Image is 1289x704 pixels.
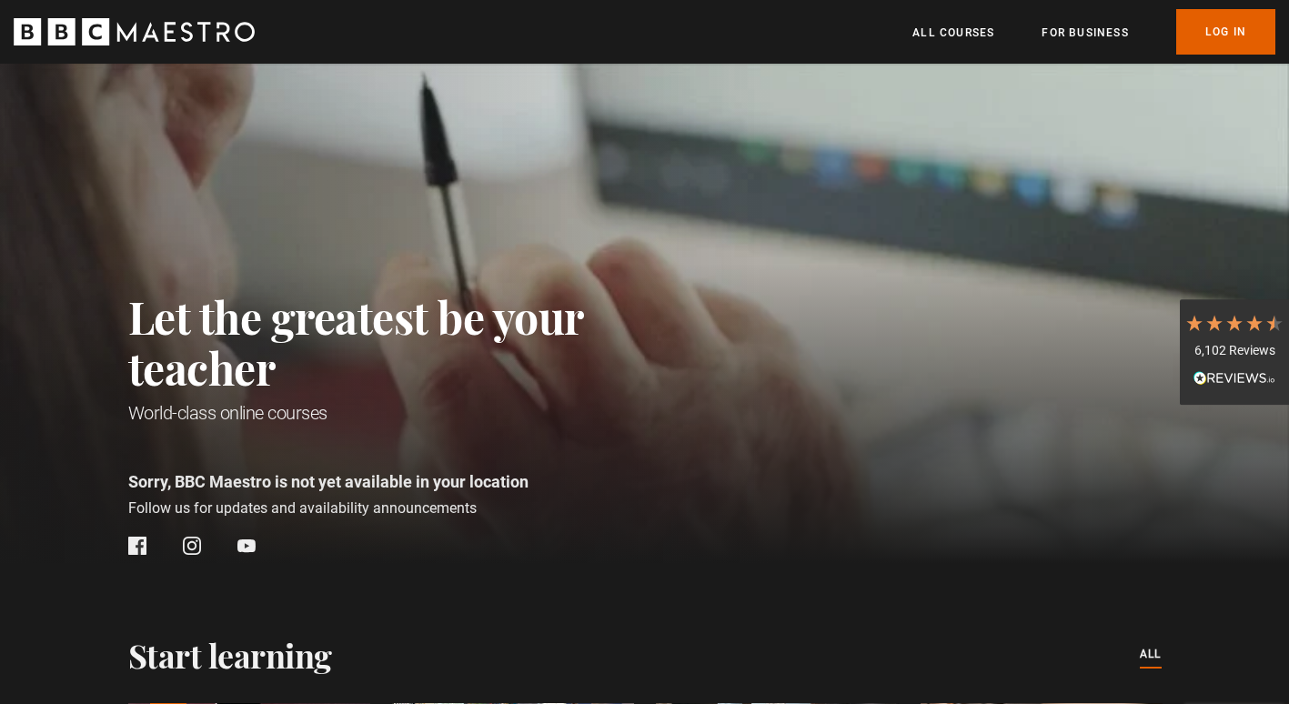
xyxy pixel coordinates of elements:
h1: World-class online courses [128,400,665,426]
p: Follow us for updates and availability announcements [128,498,665,519]
div: 6,102 Reviews [1184,342,1284,360]
a: All Courses [912,24,994,42]
img: REVIEWS.io [1193,371,1275,384]
a: Log In [1176,9,1275,55]
nav: Primary [912,9,1275,55]
div: 4.7 Stars [1184,313,1284,333]
div: 6,102 ReviewsRead All Reviews [1180,299,1289,405]
div: Read All Reviews [1184,369,1284,391]
p: Sorry, BBC Maestro is not yet available in your location [128,469,665,494]
a: For business [1042,24,1128,42]
h2: Let the greatest be your teacher [128,291,665,393]
svg: BBC Maestro [14,18,255,45]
